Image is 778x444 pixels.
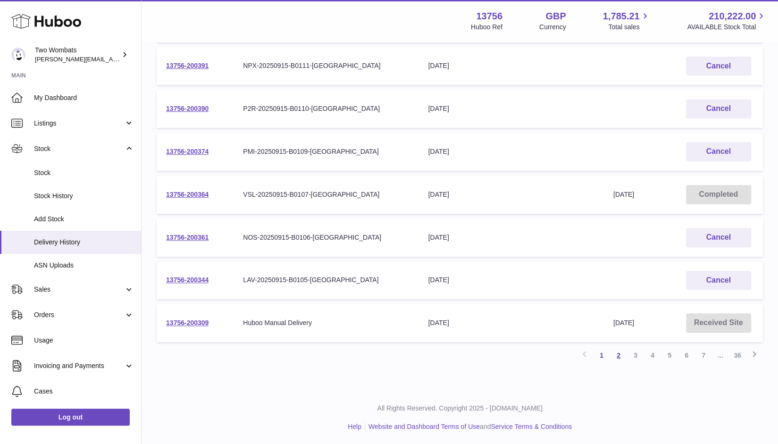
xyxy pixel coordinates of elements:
div: Currency [539,23,566,32]
div: [DATE] [428,147,594,156]
a: 13756-200374 [166,148,209,155]
div: VSL-20250915-B0107-[GEOGRAPHIC_DATA] [243,190,409,199]
button: Cancel [686,228,751,247]
div: [DATE] [428,318,594,327]
span: Delivery History [34,238,134,247]
span: Add Stock [34,215,134,224]
span: [DATE] [613,191,634,198]
span: 210,222.00 [709,10,756,23]
span: AVAILABLE Stock Total [687,23,767,32]
button: Cancel [686,99,751,118]
span: My Dashboard [34,93,134,102]
strong: GBP [545,10,566,23]
button: Cancel [686,142,751,161]
a: 13756-200361 [166,234,209,241]
a: 13756-200390 [166,105,209,112]
div: [DATE] [428,61,594,70]
span: ... [712,347,729,364]
div: [DATE] [428,104,594,113]
div: Huboo Manual Delivery [243,318,409,327]
span: ASN Uploads [34,261,134,270]
span: Cases [34,387,134,396]
div: NOS-20250915-B0106-[GEOGRAPHIC_DATA] [243,233,409,242]
div: NPX-20250915-B0111-[GEOGRAPHIC_DATA] [243,61,409,70]
span: Sales [34,285,124,294]
div: [DATE] [428,276,594,285]
span: [PERSON_NAME][EMAIL_ADDRESS][PERSON_NAME][DOMAIN_NAME] [35,55,240,63]
span: Stock History [34,192,134,201]
span: [DATE] [613,319,634,327]
span: Invoicing and Payments [34,361,124,370]
span: Listings [34,119,124,128]
a: 36 [729,347,746,364]
div: LAV-20250915-B0105-[GEOGRAPHIC_DATA] [243,276,409,285]
span: Stock [34,168,134,177]
a: Log out [11,409,130,426]
div: PMI-20250915-B0109-[GEOGRAPHIC_DATA] [243,147,409,156]
div: P2R-20250915-B0110-[GEOGRAPHIC_DATA] [243,104,409,113]
a: 13756-200391 [166,62,209,69]
button: Cancel [686,271,751,290]
a: 3 [627,347,644,364]
li: and [365,422,572,431]
a: Help [348,423,361,430]
strong: 13756 [476,10,502,23]
a: 6 [678,347,695,364]
div: [DATE] [428,190,594,199]
a: 5 [661,347,678,364]
p: All Rights Reserved. Copyright 2025 - [DOMAIN_NAME] [149,404,770,413]
img: philip.carroll@twowombats.com [11,48,25,62]
a: Website and Dashboard Terms of Use [368,423,480,430]
span: Orders [34,310,124,319]
a: 1,785.21 Total sales [603,10,651,32]
a: 13756-200344 [166,276,209,284]
a: 13756-200309 [166,319,209,327]
div: [DATE] [428,233,594,242]
a: Service Terms & Conditions [491,423,572,430]
span: Usage [34,336,134,345]
span: 1,785.21 [603,10,640,23]
div: Huboo Ref [471,23,502,32]
span: Total sales [608,23,650,32]
button: Cancel [686,57,751,76]
a: 4 [644,347,661,364]
a: 1 [593,347,610,364]
a: 210,222.00 AVAILABLE Stock Total [687,10,767,32]
a: 7 [695,347,712,364]
span: Stock [34,144,124,153]
a: 13756-200364 [166,191,209,198]
div: Two Wombats [35,46,120,64]
a: 2 [610,347,627,364]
